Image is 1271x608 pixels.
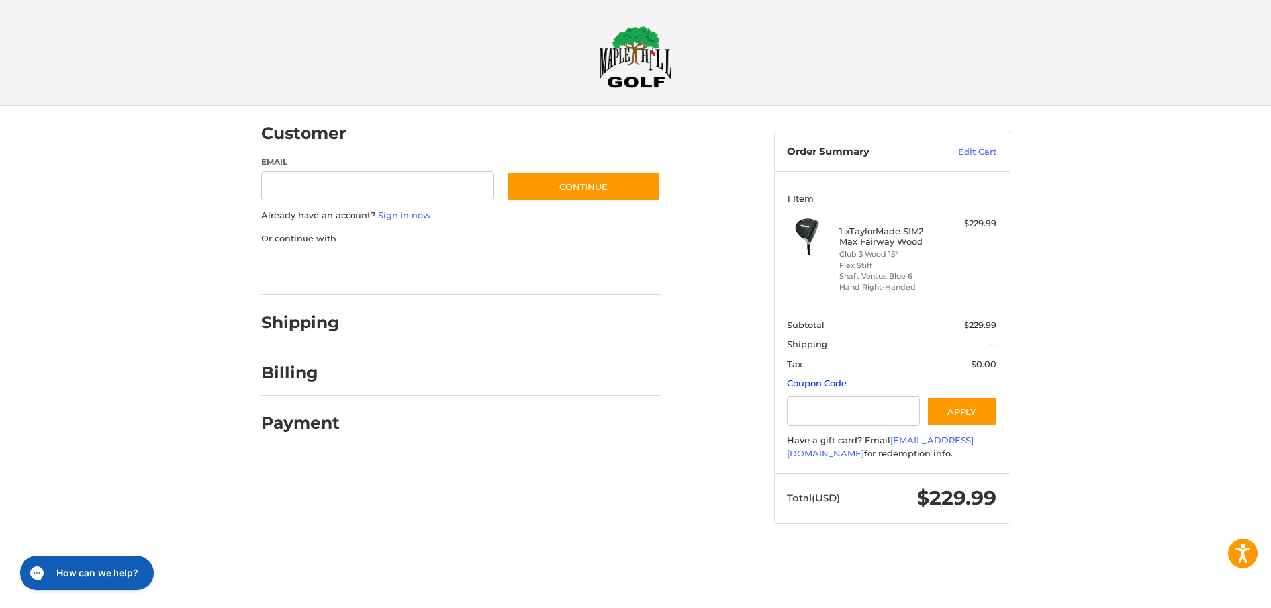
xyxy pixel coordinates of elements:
[839,271,941,282] li: Shaft Ventus Blue 6
[787,146,929,159] h3: Order Summary
[787,378,847,388] a: Coupon Code
[964,320,996,330] span: $229.99
[261,413,340,433] h2: Payment
[261,209,661,222] p: Already have an account?
[917,486,996,510] span: $229.99
[927,396,997,426] button: Apply
[787,193,996,204] h3: 1 Item
[787,492,840,504] span: Total (USD)
[257,258,356,282] iframe: PayPal-paypal
[481,258,581,282] iframe: PayPal-venmo
[13,551,158,595] iframe: Gorgias live chat messenger
[787,396,920,426] input: Gift Certificate or Coupon Code
[929,146,996,159] a: Edit Cart
[787,320,824,330] span: Subtotal
[839,260,941,271] li: Flex Stiff
[787,339,827,349] span: Shipping
[944,217,996,230] div: $229.99
[839,249,941,260] li: Club 3 Wood 15°
[261,156,494,168] label: Email
[971,359,996,369] span: $0.00
[599,26,672,88] img: Maple Hill Golf
[990,339,996,349] span: --
[787,359,802,369] span: Tax
[507,171,661,202] button: Continue
[839,282,941,293] li: Hand Right-Handed
[839,226,941,247] h4: 1 x TaylorMade SIM2 Max Fairway Wood
[787,435,974,458] a: [EMAIL_ADDRESS][DOMAIN_NAME]
[378,210,431,220] a: Sign in now
[369,258,469,282] iframe: PayPal-paylater
[261,312,340,333] h2: Shipping
[261,363,339,383] h2: Billing
[261,232,661,245] p: Or continue with
[787,434,996,460] div: Have a gift card? Email for redemption info.
[261,123,346,144] h2: Customer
